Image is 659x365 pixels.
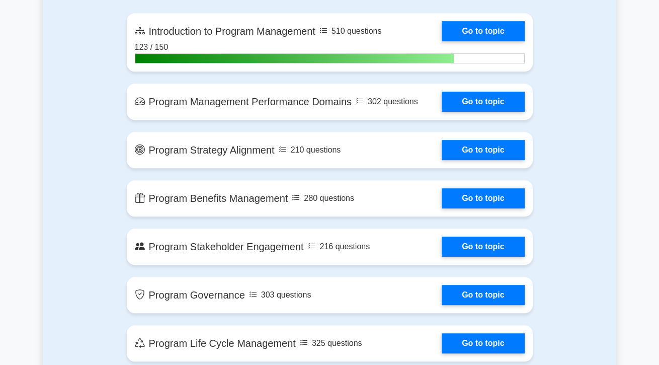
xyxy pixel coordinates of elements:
[442,140,524,160] a: Go to topic
[442,21,524,41] a: Go to topic
[442,285,524,305] a: Go to topic
[442,333,524,353] a: Go to topic
[442,237,524,257] a: Go to topic
[442,92,524,112] a: Go to topic
[442,188,524,208] a: Go to topic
